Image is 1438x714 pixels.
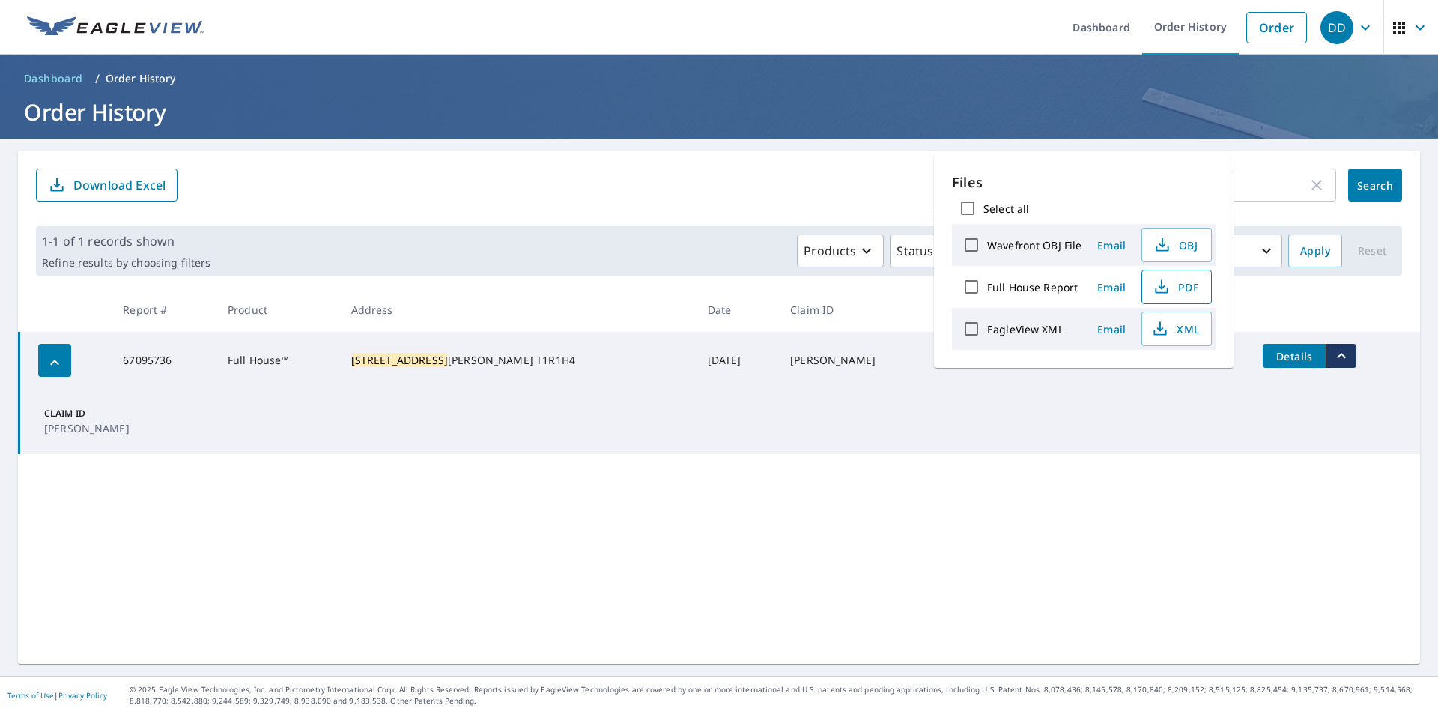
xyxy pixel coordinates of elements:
span: XML [1151,320,1199,338]
label: Full House Report [987,280,1078,294]
th: Date [696,288,778,332]
p: Claim ID [44,407,134,420]
span: Search [1360,178,1390,193]
th: Address [339,288,696,332]
span: OBJ [1151,236,1199,254]
label: EagleView XML [987,322,1064,336]
h1: Order History [18,97,1420,127]
span: Details [1272,349,1317,363]
span: Email [1093,322,1129,336]
button: Products [797,235,884,267]
button: Status [890,235,961,267]
p: [PERSON_NAME] [44,420,134,436]
button: XML [1141,312,1212,346]
p: Download Excel [73,177,166,193]
button: detailsBtn-67095736 [1263,344,1326,368]
div: DD [1320,11,1353,44]
a: Dashboard [18,67,89,91]
label: Select all [983,202,1029,216]
button: Email [1087,234,1135,257]
li: / [95,70,100,88]
p: Refine results by choosing filters [42,256,210,270]
nav: breadcrumb [18,67,1420,91]
td: [PERSON_NAME] [778,332,935,389]
p: Files [952,172,1216,193]
th: Product [216,288,339,332]
div: [PERSON_NAME] T1R1H4 [351,353,684,368]
button: Apply [1288,235,1342,267]
a: Privacy Policy [58,690,107,701]
th: Claim ID [778,288,935,332]
img: EV Logo [27,16,204,39]
span: Dashboard [24,71,83,86]
button: OBJ [1141,228,1212,262]
label: Wavefront OBJ File [987,238,1081,252]
p: | [7,691,107,700]
button: Email [1087,318,1135,341]
a: Order [1246,12,1307,43]
p: Products [804,242,856,260]
th: Report # [111,288,216,332]
td: [DATE] [696,332,778,389]
button: PDF [1141,270,1212,304]
button: filesDropdownBtn-67095736 [1326,344,1356,368]
span: PDF [1151,278,1199,296]
p: Order History [106,71,176,86]
span: Email [1093,280,1129,294]
p: © 2025 Eagle View Technologies, Inc. and Pictometry International Corp. All Rights Reserved. Repo... [130,684,1431,707]
p: Status [897,242,933,260]
button: Search [1348,169,1402,202]
span: Email [1093,238,1129,252]
span: Apply [1300,242,1330,261]
a: Terms of Use [7,690,54,701]
p: 1-1 of 1 records shown [42,232,210,250]
button: Email [1087,276,1135,299]
button: Download Excel [36,169,178,202]
td: Full House™ [216,332,339,389]
mark: [STREET_ADDRESS] [351,353,448,367]
td: 67095736 [111,332,216,389]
